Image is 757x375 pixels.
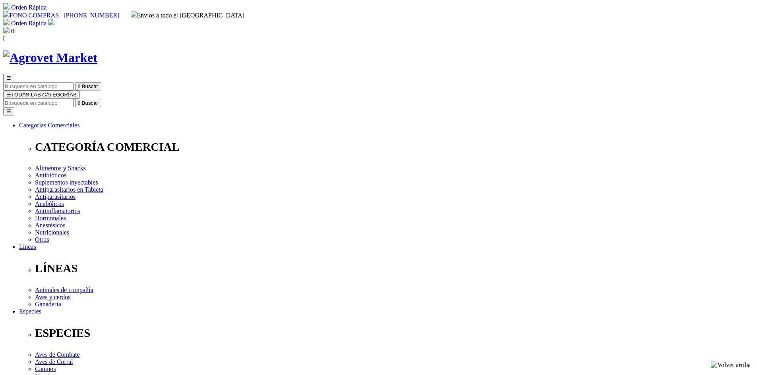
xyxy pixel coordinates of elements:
[3,35,6,42] i: 
[3,19,10,25] img: shopping-cart.svg
[35,351,80,358] a: Aves de Combate
[35,222,65,229] a: Anestésicos
[3,11,10,17] img: phone.svg
[78,83,80,89] i: 
[35,193,76,200] a: Antiparasitarios
[6,75,11,81] span: ☰
[48,19,54,25] img: user.svg
[35,215,66,221] a: Hormonales
[35,200,64,207] a: Anabólicos
[78,100,80,106] i: 
[3,90,80,99] button: ☰TODAS LAS CATEGORÍAS
[3,12,59,19] a: FONO COMPRAS
[19,122,79,129] a: Categorías Comerciales
[11,28,14,35] span: 0
[3,74,14,82] button: ☰
[35,140,754,154] p: CATEGORÍA COMERCIAL
[64,12,119,19] a: [PHONE_NUMBER]
[19,308,41,315] a: Especies
[75,82,101,90] button:  Buscar
[35,327,754,340] p: ESPECIES
[3,107,14,115] button: ☰
[131,11,137,17] img: delivery-truck.svg
[35,236,49,243] a: Otros
[3,27,10,33] img: shopping-bag.svg
[35,358,73,365] a: Aves de Corral
[3,3,10,10] img: shopping-cart.svg
[19,243,36,250] a: Líneas
[82,83,98,89] span: Buscar
[35,294,70,300] a: Aves y cerdos
[48,20,54,27] a: Acceda a su cuenta de cliente
[35,165,86,171] a: Alimentos y Snacks
[35,172,66,179] a: Antibióticos
[711,362,751,369] img: Volver arriba
[35,179,98,186] a: Suplementos inyectables
[3,99,74,107] input: Buscar
[35,208,80,214] a: Antiinflamatorios
[82,100,98,106] span: Buscar
[75,99,101,107] button:  Buscar
[6,92,11,98] span: ☰
[35,365,56,372] a: Caninos
[11,20,46,27] a: Orden Rápida
[11,4,46,11] a: Orden Rápida
[131,12,245,19] span: Envíos a todo el [GEOGRAPHIC_DATA]
[3,82,74,90] input: Buscar
[35,262,754,275] p: LÍNEAS
[35,229,69,236] a: Nutricionales
[35,301,61,308] a: Ganadería
[35,186,103,193] a: Antiparasitarios en Tableta
[3,50,97,65] img: Agrovet Market
[35,287,93,293] a: Animales de compañía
